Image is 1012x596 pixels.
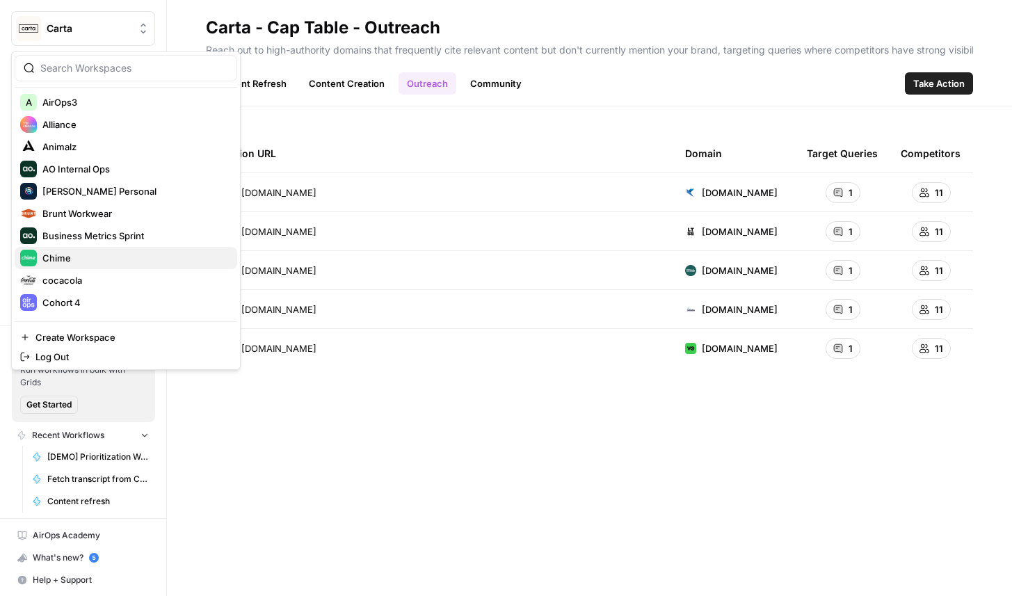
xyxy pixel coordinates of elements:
span: Business Metrics Sprint [42,229,226,243]
span: [DOMAIN_NAME] [702,303,778,316]
a: Outreach [399,72,456,95]
img: domains-400.jpg [685,187,696,198]
img: Chime Logo [20,250,37,266]
button: Get Started [20,396,78,414]
button: Recent Workflows [11,425,155,446]
span: [DOMAIN_NAME] [702,225,778,239]
a: Content refresh [26,490,155,513]
span: [URL][DOMAIN_NAME] [217,225,316,239]
span: [URL][DOMAIN_NAME] [217,264,316,277]
span: Fetch transcript from Chorus [47,473,149,485]
img: domains-6730973.jpg [685,304,696,315]
input: Search Workspaces [40,61,228,75]
img: Animalz Logo [20,138,37,155]
button: What's new? 5 [11,547,155,569]
a: Content Creation [300,72,393,95]
span: Take Action [913,76,965,90]
span: 1 [849,303,853,316]
a: [DEMO] Prioritization Workflow for creation [26,446,155,468]
span: [URL][DOMAIN_NAME] [217,186,316,200]
span: [URL][DOMAIN_NAME] [217,303,316,316]
span: Cohort 4 [42,296,226,309]
span: [DOMAIN_NAME] [702,341,778,355]
span: 11 [935,264,943,277]
p: Reach out to high-authority domains that frequently cite relevant content but don't currently men... [206,39,973,57]
span: AirOps3 [42,95,226,109]
img: cocacola Logo [20,272,37,289]
span: 1 [849,264,853,277]
img: domains-123654.jpg [685,226,696,237]
img: AO Internal Ops Logo [20,161,37,177]
span: [PERSON_NAME] Personal [42,184,226,198]
span: 11 [935,186,943,200]
button: Help + Support [11,569,155,591]
span: Run workflows in bulk with Grids [20,364,147,389]
span: 11 [935,303,943,316]
span: 1 [849,341,853,355]
span: Brunt Workwear [42,207,226,220]
div: Domain [685,134,722,172]
div: Target Queries [807,134,878,172]
span: Carta [47,22,131,35]
a: Log Out [15,347,237,367]
img: Cohort 4 Logo [20,294,37,311]
img: domains-5097.jpg [685,343,696,354]
span: Animalz [42,140,226,154]
span: Content refresh [47,495,149,508]
img: Business Metrics Sprint Logo [20,227,37,244]
span: 1 [849,186,853,200]
div: Carta - Cap Table - Outreach [206,17,440,39]
a: Fetch transcript from Chorus [26,468,155,490]
img: Berna's Personal Logo [20,183,37,200]
span: cocacola [42,273,226,287]
span: 1 [849,225,853,239]
span: [DOMAIN_NAME] [702,186,778,200]
a: Community [462,72,530,95]
span: AO Internal Ops [42,162,226,176]
span: Recent Workflows [32,429,104,442]
span: Alliance [42,118,226,131]
a: Create Workspace [15,328,237,347]
button: Workspace: Carta [11,11,155,46]
span: [DEMO] Prioritization Workflow for creation [47,451,149,463]
img: Brunt Workwear Logo [20,205,37,222]
span: Log Out [35,350,226,364]
span: Get Started [26,398,72,411]
span: Chime [42,251,226,265]
span: Create Workspace [35,330,226,344]
img: domains-2024941.jpg [685,265,696,276]
span: [DOMAIN_NAME] [702,264,778,277]
div: Workspace: Carta [11,51,241,370]
text: 5 [92,554,95,561]
span: 11 [935,225,943,239]
div: What's new? [12,547,154,568]
a: AirOps Academy [11,524,155,547]
span: Help + Support [33,574,149,586]
span: 11 [935,341,943,355]
div: Citation URL [217,134,663,172]
img: Alliance Logo [20,116,37,133]
button: Take Action [905,72,973,95]
a: 5 [89,553,99,563]
a: Content Refresh [206,72,295,95]
span: [URL][DOMAIN_NAME] [217,341,316,355]
div: Competitors [901,134,961,172]
img: Carta Logo [16,16,41,41]
span: A [26,95,32,109]
span: AirOps Academy [33,529,149,542]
